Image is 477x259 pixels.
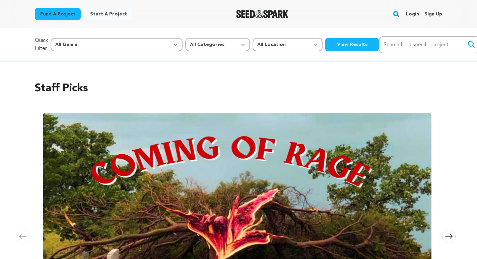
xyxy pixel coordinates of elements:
[236,10,289,18] a: Seed&Spark Homepage
[35,37,48,53] p: Quick Filter
[325,38,379,51] button: View Results
[424,9,442,19] a: Sign up
[85,8,132,20] a: Start a project
[236,10,289,18] img: Seed&Spark Logo Dark Mode
[35,81,442,97] h2: Staff Picks
[406,9,419,19] a: Login
[35,8,81,20] a: Fund a project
